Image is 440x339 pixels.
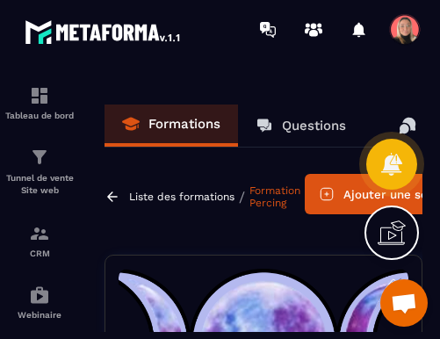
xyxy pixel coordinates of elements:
[282,118,346,133] p: Questions
[4,133,75,210] a: formationformationTunnel de vente Site web
[105,105,238,147] a: Formations
[29,147,50,168] img: formation
[4,111,75,120] p: Tableau de bord
[249,184,300,209] a: Formation Percing
[4,310,75,320] p: Webinaire
[25,16,183,47] img: logo
[238,105,364,147] a: Questions
[4,210,75,271] a: formationformationCRM
[4,172,75,197] p: Tunnel de vente Site web
[129,191,234,203] a: Liste des formations
[148,116,220,132] p: Formations
[239,189,245,206] span: /
[29,285,50,306] img: automations
[380,279,428,327] div: Ouvrir le chat
[29,85,50,106] img: formation
[4,271,75,333] a: automationsautomationsWebinaire
[4,249,75,258] p: CRM
[29,223,50,244] img: formation
[4,72,75,133] a: formationformationTableau de bord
